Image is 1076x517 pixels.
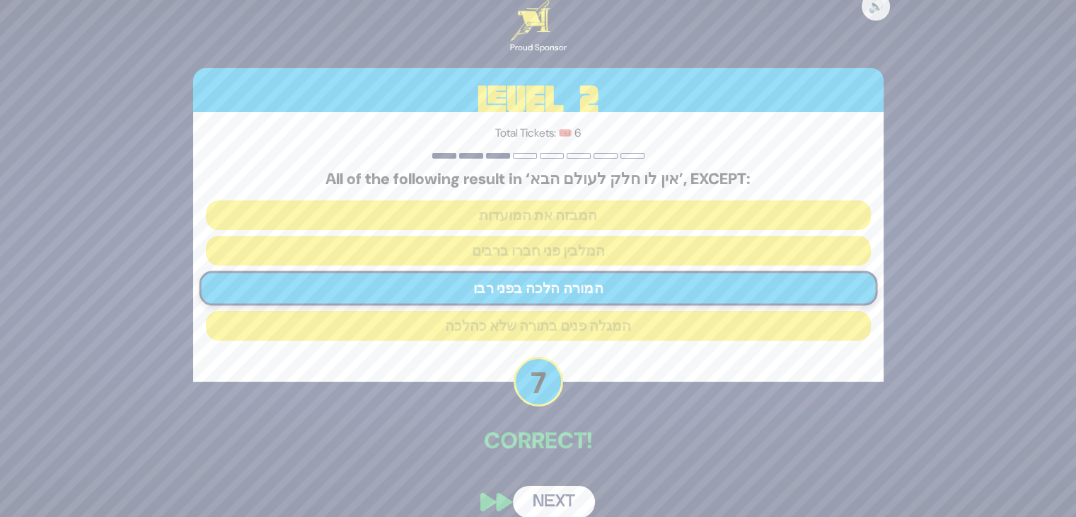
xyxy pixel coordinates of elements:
[510,41,567,54] div: Proud Sponsor
[206,170,871,188] h5: All of the following result in ‘אין לו חלק לעולם הבא’, EXCEPT:
[206,236,871,266] button: המלבין פני חברו ברבים
[193,424,884,458] p: Correct!
[199,271,877,305] button: המורה הלכה בפני רבו
[206,125,871,142] p: Total Tickets: 🎟️ 6
[206,311,871,341] button: המגלה פנים בתורה שלא כהלכה
[206,200,871,230] button: המבזה את המועדות
[514,357,563,407] p: 7
[193,68,884,132] h3: Level 2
